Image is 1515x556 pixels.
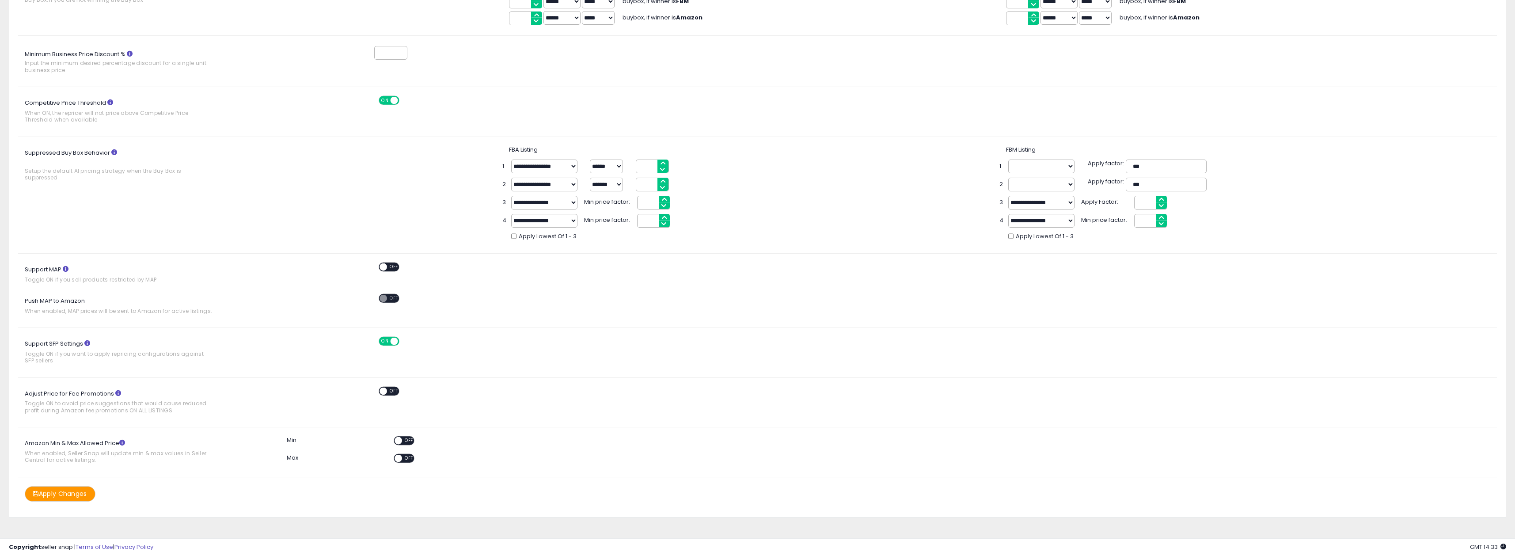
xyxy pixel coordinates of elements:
span: Toggle ON if you sell products restricted by MAP [25,276,213,283]
span: buybox, if winner is [623,13,702,22]
span: OFF [387,387,401,395]
span: Setup the default AI pricing strategy when the Buy Box is suppressed [25,168,213,181]
span: Toggle ON to avoid price suggestions that would cause reduced profit during Amazon fee promotions... [25,400,213,414]
span: 1 [502,162,507,171]
span: buybox, if winner is [1120,13,1200,22]
label: Support SFP Settings [18,337,254,369]
span: 3 [502,198,507,207]
div: seller snap | | [9,543,153,552]
button: Apply Changes [25,486,95,502]
span: When enabled, Seller Snap will update min & max values in Seller Central for active listings. [25,450,213,464]
span: 2025-09-13 14:33 GMT [1470,543,1506,551]
span: Apply Lowest Of 1 - 3 [1016,232,1074,241]
label: Competitive Price Threshold [18,96,254,128]
a: Privacy Policy [114,543,153,551]
span: ON [380,97,391,104]
span: OFF [402,437,416,445]
label: Adjust Price for Fee Promotions [18,387,254,419]
label: Suppressed Buy Box Behavior [18,146,254,186]
span: Toggle ON if you want to apply repricing configurations against SFP sellers [25,350,213,364]
span: Min price factor: [584,214,633,225]
label: Support MAP [18,263,254,287]
span: 4 [999,217,1004,225]
span: FBM Listing [1006,145,1036,154]
a: Terms of Use [76,543,113,551]
b: Amazon [1173,13,1200,22]
span: FBA Listing [509,145,538,154]
label: Max [287,454,298,462]
label: Push MAP to Amazon [18,294,254,319]
span: Min price factor: [1081,214,1130,225]
span: OFF [402,455,416,462]
span: ON [380,338,391,345]
span: Apply Lowest Of 1 - 3 [519,232,577,241]
span: 1 [999,162,1004,171]
span: Min price factor: [584,196,633,206]
span: 3 [999,198,1004,207]
label: Minimum Business Price Discount % [18,48,254,78]
span: OFF [398,97,412,104]
label: Amazon Min & Max Allowed Price [18,436,254,468]
span: OFF [387,295,401,302]
span: 4 [502,217,507,225]
span: Apply factor: [1088,178,1124,186]
span: When enabled, MAP prices will be sent to Amazon for active listings. [25,308,213,314]
span: 2 [502,180,507,189]
span: When ON, the repricer will not price above Competitive Price Threshold when available [25,110,213,123]
span: OFF [398,338,412,345]
label: Min [287,436,296,445]
b: Amazon [676,13,702,22]
span: Apply factor: [1088,160,1124,168]
span: Apply Factor: [1081,196,1130,206]
span: 2 [999,180,1004,189]
span: OFF [387,263,401,271]
strong: Copyright [9,543,41,551]
span: Input the minimum desired percentage discount for a single unit business price. [25,60,213,73]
